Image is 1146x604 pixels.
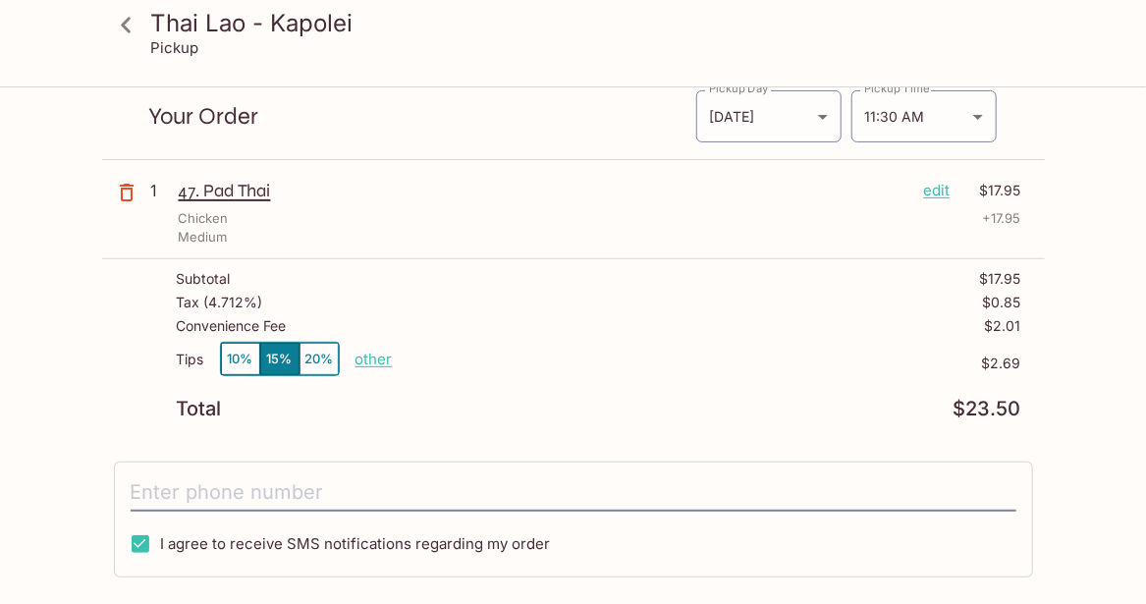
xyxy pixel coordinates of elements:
[983,209,1021,228] p: + 17.95
[355,350,393,368] button: other
[151,180,171,201] p: 1
[177,352,204,367] p: Tips
[149,107,695,126] p: Your Order
[221,343,260,375] button: 10%
[985,318,1021,334] p: $2.01
[864,81,930,96] label: Pickup Time
[954,400,1021,418] p: $23.50
[696,90,842,142] div: [DATE]
[179,228,228,247] p: Medium
[983,295,1021,310] p: $0.85
[962,180,1021,201] p: $17.95
[179,209,229,228] p: Chicken
[980,271,1021,287] p: $17.95
[177,271,231,287] p: Subtotal
[131,474,1016,512] input: Enter phone number
[924,180,951,201] p: edit
[151,8,1029,38] h3: Thai Lao - Kapolei
[300,343,339,375] button: 20%
[393,356,1021,371] p: $2.69
[177,400,222,418] p: Total
[177,318,287,334] p: Convenience Fee
[709,81,768,96] label: Pickup Day
[260,343,300,375] button: 15%
[161,534,551,553] span: I agree to receive SMS notifications regarding my order
[851,90,997,142] div: 11:30 AM
[177,295,263,310] p: Tax ( 4.712% )
[179,180,908,201] p: 47. Pad Thai
[151,38,199,57] p: Pickup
